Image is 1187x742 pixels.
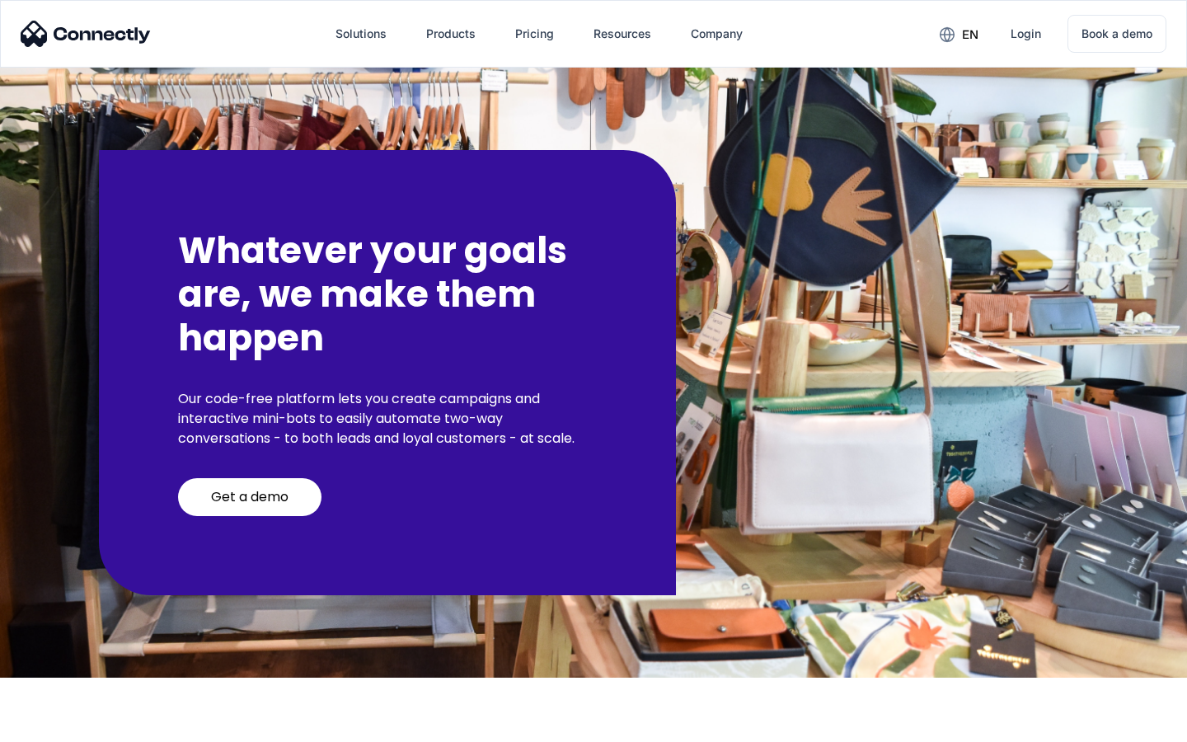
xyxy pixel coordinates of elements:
[16,713,99,736] aside: Language selected: English
[21,21,151,47] img: Connectly Logo
[691,22,743,45] div: Company
[335,22,387,45] div: Solutions
[33,713,99,736] ul: Language list
[211,489,289,505] div: Get a demo
[997,14,1054,54] a: Login
[178,478,321,516] a: Get a demo
[962,23,978,46] div: en
[178,229,597,359] h2: Whatever your goals are, we make them happen
[426,22,476,45] div: Products
[1011,22,1041,45] div: Login
[178,389,597,448] p: Our code-free platform lets you create campaigns and interactive mini-bots to easily automate two...
[515,22,554,45] div: Pricing
[593,22,651,45] div: Resources
[1067,15,1166,53] a: Book a demo
[502,14,567,54] a: Pricing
